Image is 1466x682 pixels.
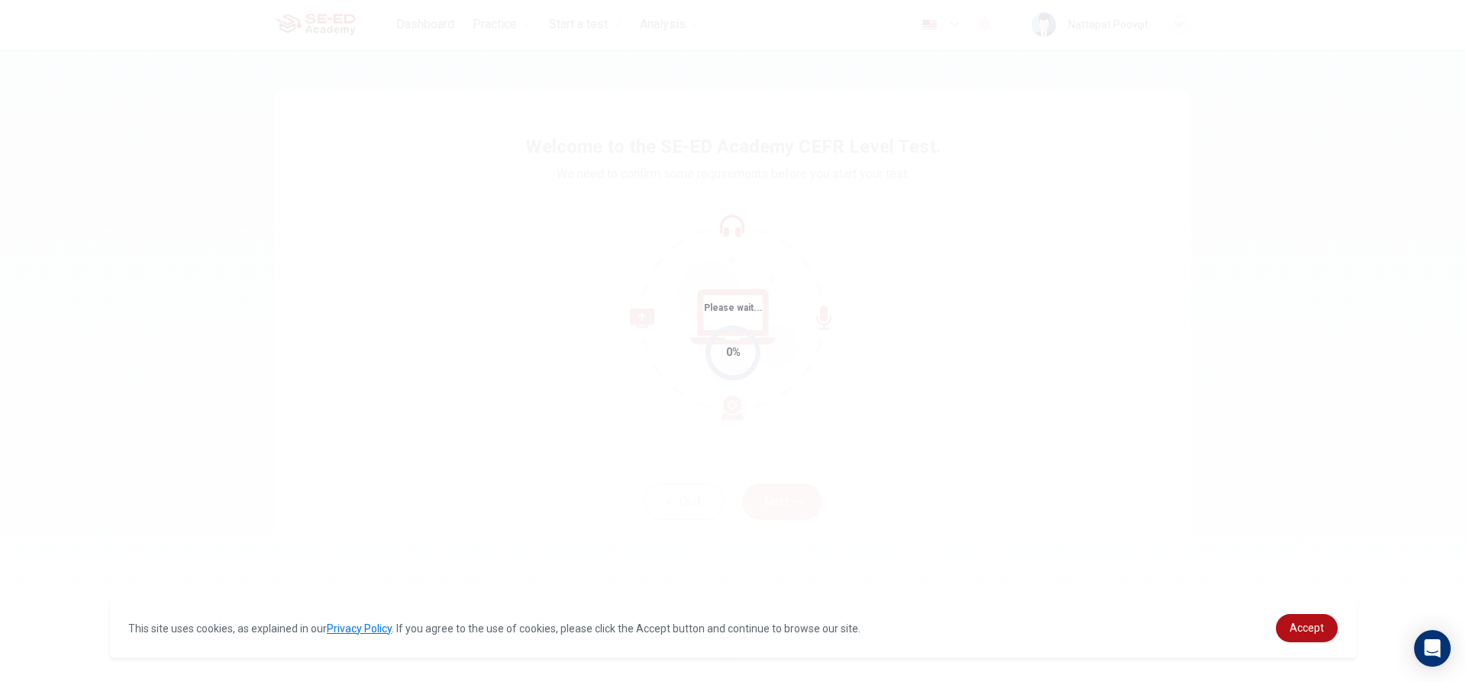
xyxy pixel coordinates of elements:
div: Open Intercom Messenger [1414,630,1451,667]
span: This site uses cookies, as explained in our . If you agree to the use of cookies, please click th... [128,622,861,635]
div: cookieconsent [110,599,1356,658]
a: Privacy Policy [327,622,392,635]
span: Accept [1290,622,1324,634]
span: Please wait... [704,302,763,313]
a: dismiss cookie message [1276,614,1338,642]
div: 0% [726,344,741,361]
